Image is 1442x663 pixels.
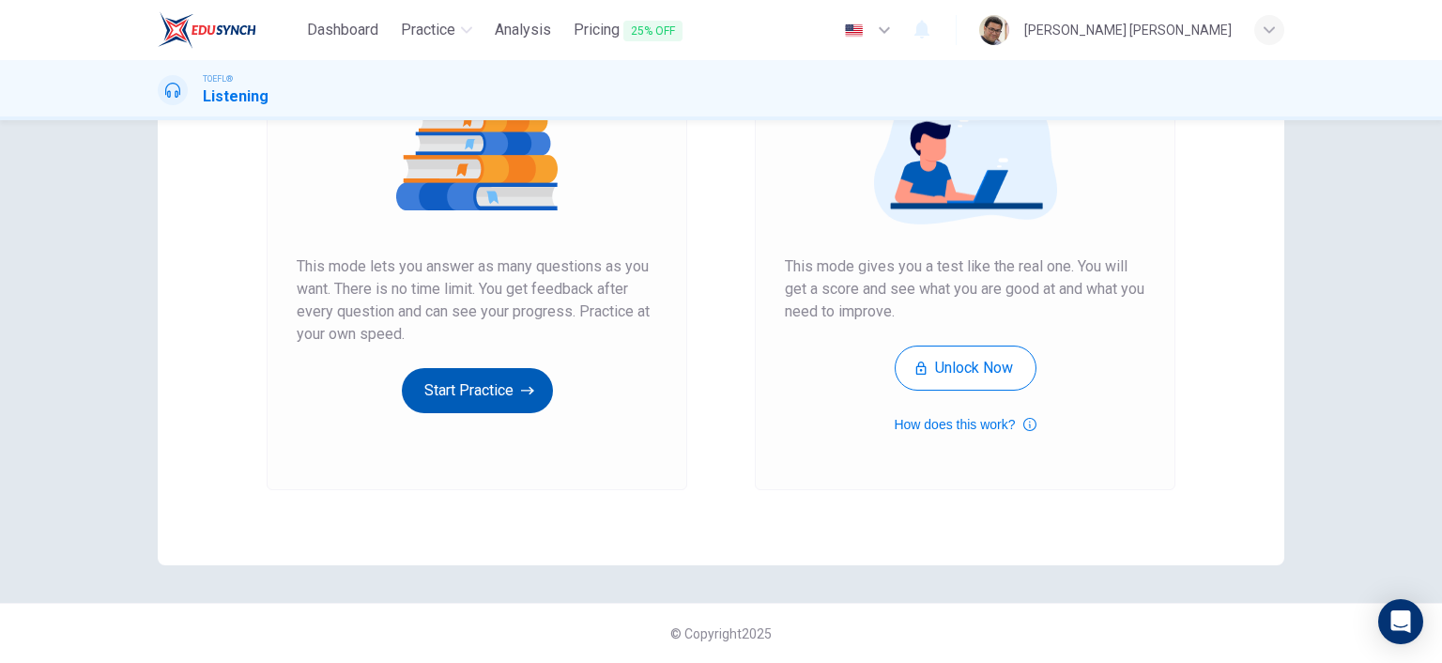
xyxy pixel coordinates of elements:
[1024,19,1232,41] div: [PERSON_NAME] [PERSON_NAME]
[495,19,551,41] span: Analysis
[299,13,386,47] button: Dashboard
[402,368,553,413] button: Start Practice
[785,255,1145,323] span: This mode gives you a test like the real one. You will get a score and see what you are good at a...
[487,13,559,47] button: Analysis
[299,13,386,48] a: Dashboard
[393,13,480,47] button: Practice
[623,21,683,41] span: 25% OFF
[979,15,1009,45] img: Profile picture
[566,13,690,48] button: Pricing25% OFF
[574,19,683,42] span: Pricing
[401,19,455,41] span: Practice
[307,19,378,41] span: Dashboard
[487,13,559,48] a: Analysis
[203,85,268,108] h1: Listening
[158,11,256,49] img: EduSynch logo
[297,255,657,346] span: This mode lets you answer as many questions as you want. There is no time limit. You get feedback...
[894,413,1035,436] button: How does this work?
[203,72,233,85] span: TOEFL®
[842,23,866,38] img: en
[158,11,299,49] a: EduSynch logo
[895,346,1036,391] button: Unlock Now
[1378,599,1423,644] div: Open Intercom Messenger
[670,626,772,641] span: © Copyright 2025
